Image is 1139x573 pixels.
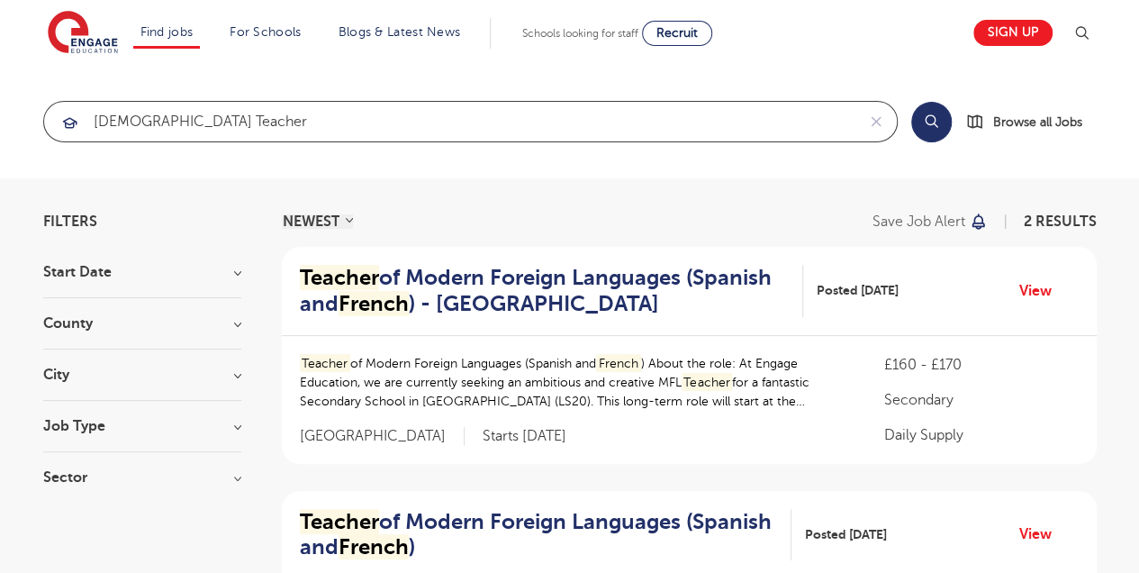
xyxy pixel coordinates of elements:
button: Save job alert [872,214,989,229]
mark: French [339,534,409,559]
h3: Sector [43,470,241,485]
span: Recruit [656,26,698,40]
p: Save job alert [872,214,965,229]
a: Browse all Jobs [966,112,1097,132]
span: 2 RESULTS [1024,214,1097,230]
a: For Schools [230,25,301,39]
span: [GEOGRAPHIC_DATA] [300,427,465,446]
a: Teacherof Modern Foreign Languages (Spanish andFrench) - [GEOGRAPHIC_DATA] [300,265,803,317]
img: Engage Education [48,11,118,56]
h3: Start Date [43,265,241,279]
h3: County [43,316,241,331]
h3: City [43,368,241,382]
span: Posted [DATE] [805,525,887,544]
span: Filters [43,214,97,229]
mark: Teacher [300,354,351,373]
div: Submit [43,101,898,142]
a: View [1019,523,1065,546]
mark: Teacher [682,373,733,392]
a: Recruit [642,21,712,46]
span: Posted [DATE] [817,281,899,300]
mark: Teacher [300,265,379,290]
a: Sign up [973,20,1053,46]
span: Browse all Jobs [993,112,1082,132]
span: Schools looking for staff [522,27,638,40]
h3: Job Type [43,419,241,433]
a: Find jobs [140,25,194,39]
mark: French [339,291,409,316]
p: Secondary [883,389,1078,411]
p: Daily Supply [883,424,1078,446]
button: Clear [855,102,897,141]
mark: Teacher [300,509,379,534]
h2: of Modern Foreign Languages (Spanish and ) - [GEOGRAPHIC_DATA] [300,265,789,317]
h2: of Modern Foreign Languages (Spanish and ) [300,509,777,561]
p: £160 - £170 [883,354,1078,376]
button: Search [911,102,952,142]
a: Teacherof Modern Foreign Languages (Spanish andFrench) [300,509,791,561]
input: Submit [44,102,855,141]
p: of Modern Foreign Languages (Spanish and ) About the role: At Engage Education, we are currently ... [300,354,848,411]
a: View [1019,279,1065,303]
mark: French [596,354,641,373]
a: Blogs & Latest News [339,25,461,39]
p: Starts [DATE] [483,427,566,446]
